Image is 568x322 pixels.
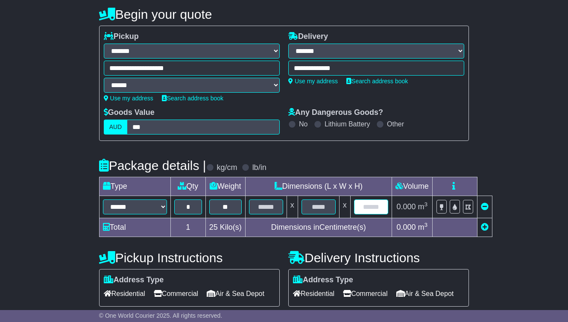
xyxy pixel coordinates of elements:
[299,120,307,128] label: No
[245,218,392,237] td: Dimensions in Centimetre(s)
[99,312,223,319] span: © One World Courier 2025. All rights reserved.
[104,108,155,117] label: Goods Value
[209,223,218,231] span: 25
[154,287,198,300] span: Commercial
[387,120,404,128] label: Other
[293,287,334,300] span: Residential
[205,218,245,237] td: Kilo(s)
[104,95,153,102] a: Use my address
[99,158,206,173] h4: Package details |
[99,251,280,265] h4: Pickup Instructions
[481,223,489,231] a: Add new item
[396,287,454,300] span: Air & Sea Depot
[205,177,245,196] td: Weight
[425,222,428,228] sup: 3
[287,196,298,218] td: x
[288,108,383,117] label: Any Dangerous Goods?
[396,202,416,211] span: 0.000
[325,120,370,128] label: Lithium Battery
[99,177,170,196] td: Type
[217,163,237,173] label: kg/cm
[481,202,489,211] a: Remove this item
[162,95,223,102] a: Search address book
[346,78,408,85] a: Search address book
[104,287,145,300] span: Residential
[288,78,338,85] a: Use my address
[396,223,416,231] span: 0.000
[170,218,205,237] td: 1
[99,218,170,237] td: Total
[207,287,264,300] span: Air & Sea Depot
[104,120,128,135] label: AUD
[245,177,392,196] td: Dimensions (L x W x H)
[425,201,428,208] sup: 3
[418,202,428,211] span: m
[392,177,432,196] td: Volume
[104,32,139,41] label: Pickup
[288,251,469,265] h4: Delivery Instructions
[252,163,266,173] label: lb/in
[293,275,353,285] label: Address Type
[288,32,328,41] label: Delivery
[99,7,469,21] h4: Begin your quote
[170,177,205,196] td: Qty
[339,196,350,218] td: x
[418,223,428,231] span: m
[104,275,164,285] label: Address Type
[343,287,387,300] span: Commercial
